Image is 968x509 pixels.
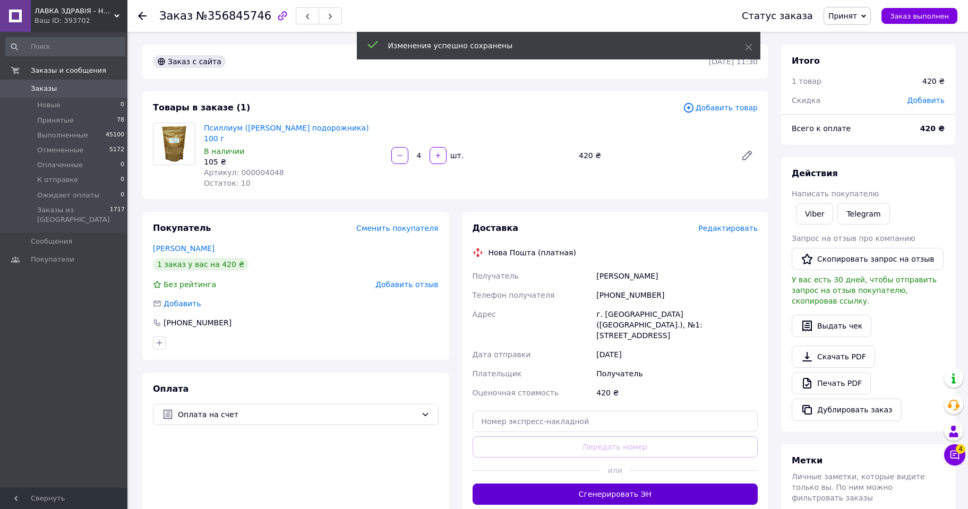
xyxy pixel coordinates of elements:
[828,12,857,20] span: Принят
[792,77,821,85] span: 1 товар
[121,175,124,185] span: 0
[164,299,201,308] span: Добавить
[204,168,284,177] span: Артикул: 000004048
[683,102,758,114] span: Добавить товар
[31,84,57,93] span: Заказы
[37,116,74,125] span: Принятые
[594,305,760,345] div: г. [GEOGRAPHIC_DATA] ([GEOGRAPHIC_DATA].), №1: [STREET_ADDRESS]
[110,205,125,225] span: 1717
[944,444,965,465] button: Чат с покупателем4
[956,444,965,454] span: 4
[153,102,250,113] span: Товары в заказе (1)
[473,389,559,397] span: Оценочная стоимость
[121,191,124,200] span: 0
[792,315,871,337] button: Выдать чек
[922,76,945,87] div: 420 ₴
[792,472,925,502] span: Личные заметки, которые видите только вы. По ним можно фильтровать заказы
[37,100,61,110] span: Новые
[742,11,813,21] div: Статус заказа
[792,346,875,368] a: Скачать PDF
[356,224,438,232] span: Сменить покупателя
[575,148,732,163] div: 420 ₴
[473,369,522,378] span: Плательщик
[473,291,555,299] span: Телефон получателя
[796,203,833,225] a: Viber
[792,275,937,305] span: У вас есть 30 дней, чтобы отправить запрос на отзыв покупателю, скопировав ссылку.
[375,280,438,289] span: Добавить отзыв
[153,55,226,68] div: Заказ с сайта
[792,399,902,421] button: Дублировать заказ
[204,179,251,187] span: Остаток: 10
[31,237,72,246] span: Сообщения
[162,317,233,328] div: [PHONE_NUMBER]
[736,145,758,166] a: Редактировать
[473,310,496,318] span: Адрес
[138,11,147,21] div: Вернуться назад
[601,465,629,476] span: или
[473,350,531,359] span: Дата отправки
[204,124,369,143] a: Псиллиум ([PERSON_NAME] подорожника) 100 г
[792,189,879,198] span: Написать покупателю
[31,66,106,75] span: Заказы и сообщения
[388,40,718,51] div: Изменения успешно сохранены
[5,37,125,56] input: Поиск
[594,345,760,364] div: [DATE]
[792,56,820,66] span: Итого
[164,280,216,289] span: Без рейтинга
[473,223,519,233] span: Доставка
[792,455,823,465] span: Метки
[448,150,465,161] div: шт.
[837,203,889,225] a: Telegram
[486,247,579,258] div: Нова Пошта (платная)
[121,100,124,110] span: 0
[37,175,78,185] span: К отправке
[37,191,100,200] span: Ожидает оплаты
[594,383,760,402] div: 420 ₴
[153,123,195,165] img: Псиллиум (шелуха семян подорожника) 100 г
[792,96,820,105] span: Скидка
[881,8,957,24] button: Заказ выполнен
[473,411,758,432] input: Номер экспресс-накладной
[109,145,124,155] span: 5172
[117,116,124,125] span: 78
[204,147,244,156] span: В наличии
[473,272,519,280] span: Получатель
[35,6,114,16] span: ЛАВКА ЗДРАВІЯ - НАТУРАЛЬНА ПРОДУКЦІЯ ДЛЯ ЗДОРОВ'Я ТА КРАСИ!
[153,258,249,271] div: 1 заказ у вас на 420 ₴
[792,234,915,243] span: Запрос на отзыв про компанию
[792,248,944,270] button: Скопировать запрос на отзыв
[594,364,760,383] div: Получатель
[31,255,74,264] span: Покупатели
[159,10,193,22] span: Заказ
[37,160,83,170] span: Оплаченные
[196,10,271,22] span: №356845746
[153,244,215,253] a: [PERSON_NAME]
[37,131,88,140] span: Выполненные
[698,224,758,232] span: Редактировать
[594,286,760,305] div: [PHONE_NUMBER]
[178,409,417,420] span: Оплата на счет
[473,484,758,505] button: Сгенерировать ЭН
[792,168,838,178] span: Действия
[35,16,127,25] div: Ваш ID: 393702
[37,145,83,155] span: Отмененные
[106,131,124,140] span: 45100
[153,223,211,233] span: Покупатель
[920,124,945,133] b: 420 ₴
[204,157,383,167] div: 105 ₴
[121,160,124,170] span: 0
[792,124,851,133] span: Всего к оплате
[594,266,760,286] div: [PERSON_NAME]
[153,384,189,394] span: Оплата
[890,12,949,20] span: Заказ выполнен
[792,372,871,394] a: Печать PDF
[37,205,110,225] span: Заказы из [GEOGRAPHIC_DATA]
[907,96,945,105] span: Добавить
